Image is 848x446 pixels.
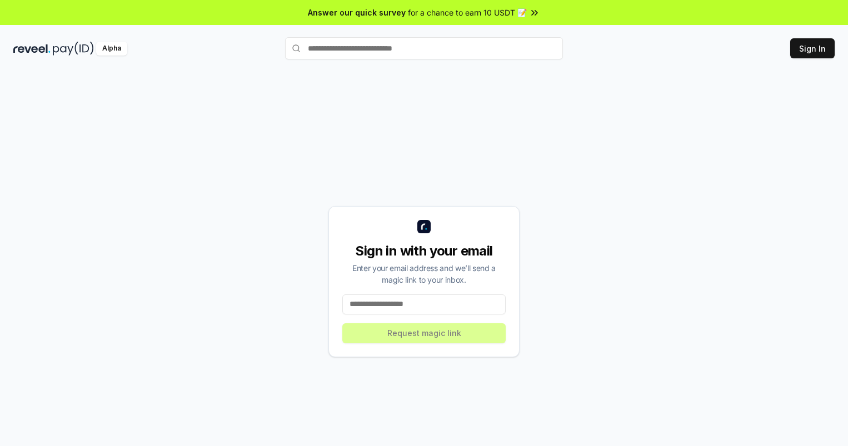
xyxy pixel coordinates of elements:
span: for a chance to earn 10 USDT 📝 [408,7,527,18]
img: logo_small [417,220,431,233]
img: reveel_dark [13,42,51,56]
div: Sign in with your email [342,242,506,260]
button: Sign In [790,38,835,58]
img: pay_id [53,42,94,56]
div: Alpha [96,42,127,56]
span: Answer our quick survey [308,7,406,18]
div: Enter your email address and we’ll send a magic link to your inbox. [342,262,506,285]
